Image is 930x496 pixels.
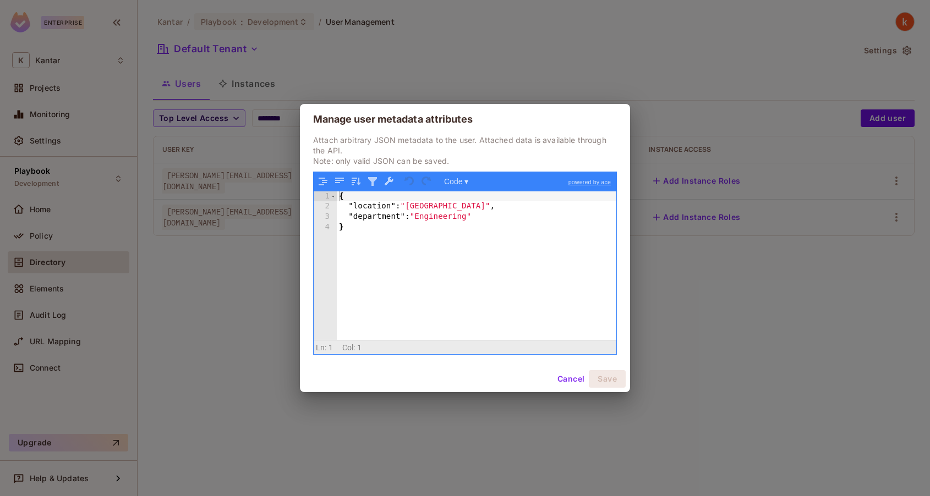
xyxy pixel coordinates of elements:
[314,191,337,202] div: 1
[589,370,626,388] button: Save
[314,222,337,233] div: 4
[332,174,347,189] button: Compact JSON data, remove all whitespaces (Ctrl+Shift+I)
[342,343,355,352] span: Col:
[316,343,326,352] span: Ln:
[357,343,362,352] span: 1
[365,174,380,189] button: Filter, sort, or transform contents
[440,174,472,189] button: Code ▾
[329,343,333,352] span: 1
[300,104,630,135] h2: Manage user metadata attributes
[563,172,616,192] a: powered by ace
[313,135,617,166] p: Attach arbitrary JSON metadata to the user. Attached data is available through the API. Note: onl...
[316,174,330,189] button: Format JSON data, with proper indentation and line feeds (Ctrl+I)
[314,201,337,212] div: 2
[419,174,434,189] button: Redo (Ctrl+Shift+Z)
[403,174,417,189] button: Undo last action (Ctrl+Z)
[382,174,396,189] button: Repair JSON: fix quotes and escape characters, remove comments and JSONP notation, turn JavaScrip...
[314,212,337,222] div: 3
[349,174,363,189] button: Sort contents
[553,370,589,388] button: Cancel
